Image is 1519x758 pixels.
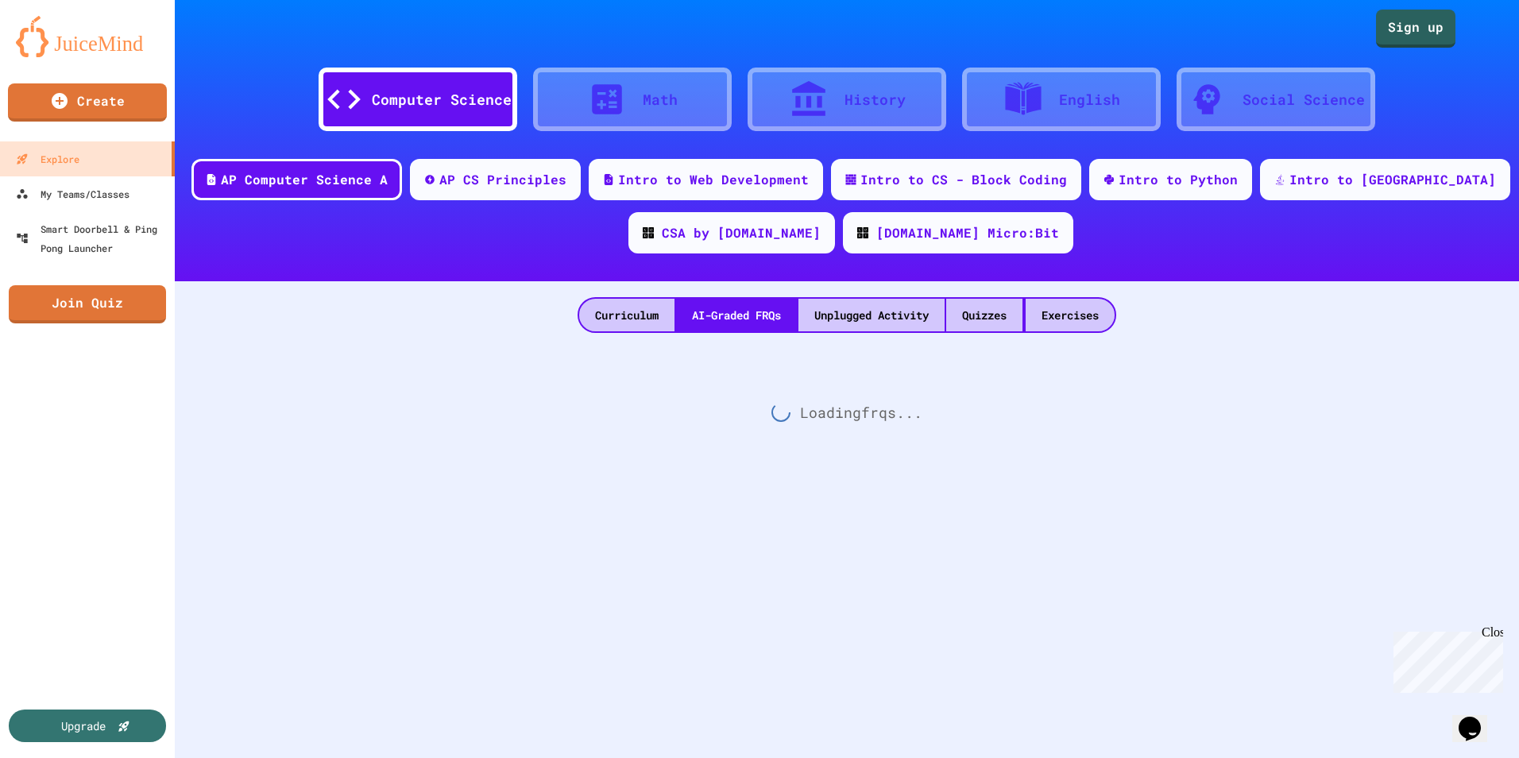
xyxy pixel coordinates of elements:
div: Intro to CS - Block Coding [860,170,1067,189]
div: AP CS Principles [439,170,566,189]
div: [DOMAIN_NAME] Micro:Bit [876,223,1059,242]
iframe: chat widget [1452,694,1503,742]
div: Loading frq s... [175,333,1519,492]
img: CODE_logo_RGB.png [857,227,868,238]
div: My Teams/Classes [16,184,129,203]
div: Intro to Web Development [618,170,809,189]
div: Social Science [1243,89,1365,110]
a: Sign up [1376,10,1455,48]
div: Curriculum [579,299,674,331]
a: Join Quiz [9,285,166,323]
div: Exercises [1026,299,1115,331]
div: Upgrade [61,717,106,734]
div: Math [643,89,678,110]
div: Unplugged Activity [798,299,945,331]
img: CODE_logo_RGB.png [643,227,654,238]
div: Smart Doorbell & Ping Pong Launcher [16,219,168,257]
div: English [1059,89,1120,110]
div: CSA by [DOMAIN_NAME] [662,223,821,242]
img: logo-orange.svg [16,16,159,57]
div: Explore [16,149,79,168]
div: AI-Graded FRQs [676,299,797,331]
div: Quizzes [946,299,1022,331]
a: Create [8,83,167,122]
div: History [845,89,906,110]
div: AP Computer Science A [221,170,388,189]
div: Intro to [GEOGRAPHIC_DATA] [1289,170,1496,189]
div: Intro to Python [1119,170,1238,189]
div: Chat with us now!Close [6,6,110,101]
iframe: chat widget [1387,625,1503,693]
div: Computer Science [372,89,512,110]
